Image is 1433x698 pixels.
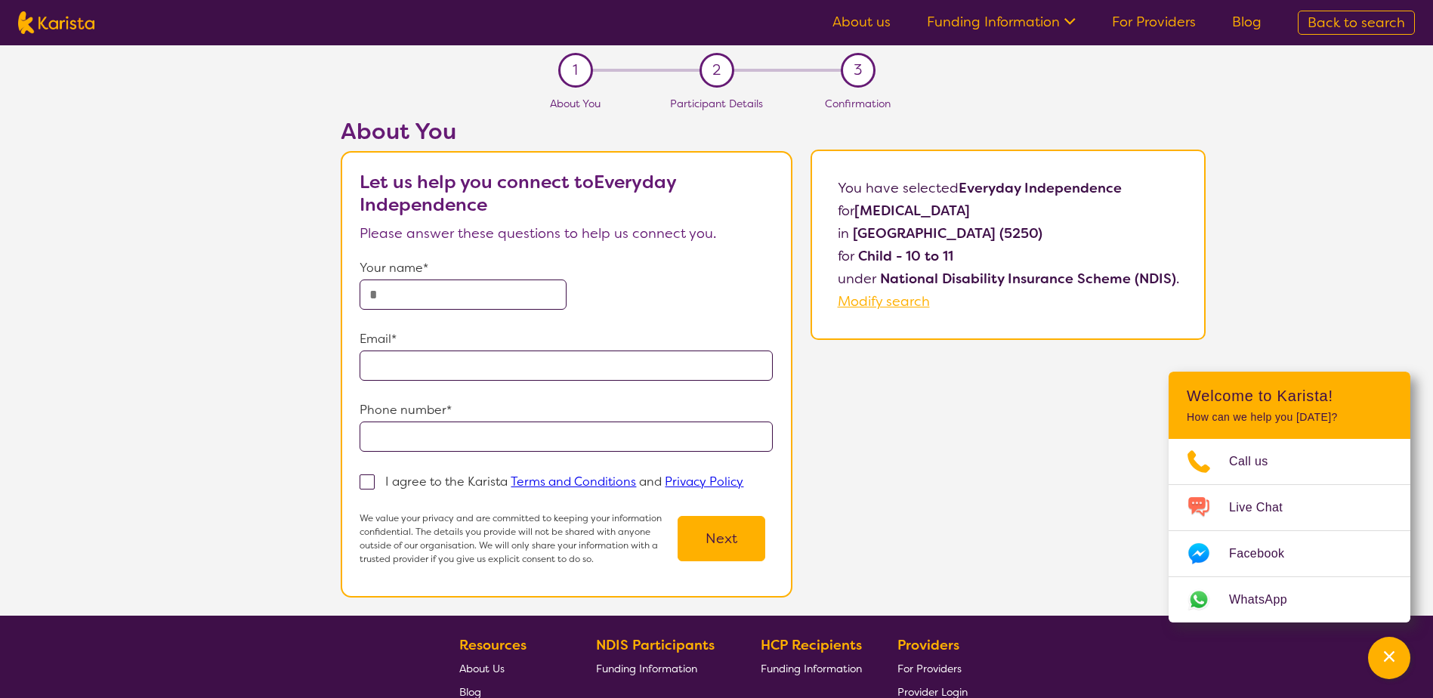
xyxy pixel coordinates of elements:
h2: About You [341,118,792,145]
a: Privacy Policy [665,474,743,490]
a: Modify search [838,292,930,310]
p: I agree to the Karista and [385,474,743,490]
p: You have selected [838,177,1179,313]
span: Funding Information [596,662,697,675]
img: Karista logo [18,11,94,34]
b: Let us help you connect to Everyday Independence [360,170,676,217]
b: Resources [459,636,527,654]
span: For Providers [897,662,962,675]
span: WhatsApp [1229,588,1305,611]
b: National Disability Insurance Scheme (NDIS) [880,270,1176,288]
span: Confirmation [825,97,891,110]
b: Providers [897,636,959,654]
a: Funding Information [596,656,726,680]
b: NDIS Participants [596,636,715,654]
p: for [838,199,1179,222]
span: Participant Details [670,97,763,110]
p: Please answer these questions to help us connect you. [360,222,772,245]
span: About Us [459,662,505,675]
a: Back to search [1298,11,1415,35]
p: How can we help you [DATE]? [1187,411,1392,424]
p: Phone number* [360,399,772,422]
p: Email* [360,328,772,351]
a: Web link opens in a new tab. [1169,577,1410,622]
span: Back to search [1308,14,1405,32]
span: 1 [573,59,578,82]
a: For Providers [1112,13,1196,31]
p: under . [838,267,1179,290]
b: Child - 10 to 11 [858,247,953,265]
a: Funding Information [761,656,862,680]
b: Everyday Independence [959,179,1122,197]
p: We value your privacy and are committed to keeping your information confidential. The details you... [360,511,669,566]
p: in [838,222,1179,245]
span: Live Chat [1229,496,1301,519]
a: About us [832,13,891,31]
h2: Welcome to Karista! [1187,387,1392,405]
a: Blog [1232,13,1262,31]
p: Your name* [360,257,772,280]
button: Channel Menu [1368,637,1410,679]
b: HCP Recipients [761,636,862,654]
a: Funding Information [927,13,1076,31]
a: About Us [459,656,561,680]
span: Funding Information [761,662,862,675]
span: 3 [854,59,862,82]
ul: Choose channel [1169,439,1410,622]
div: Channel Menu [1169,372,1410,622]
span: About You [550,97,601,110]
b: [MEDICAL_DATA] [854,202,970,220]
b: [GEOGRAPHIC_DATA] (5250) [853,224,1042,242]
span: 2 [712,59,721,82]
span: Facebook [1229,542,1302,565]
a: For Providers [897,656,968,680]
p: for [838,245,1179,267]
button: Next [678,516,765,561]
span: Call us [1229,450,1286,473]
a: Terms and Conditions [511,474,636,490]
